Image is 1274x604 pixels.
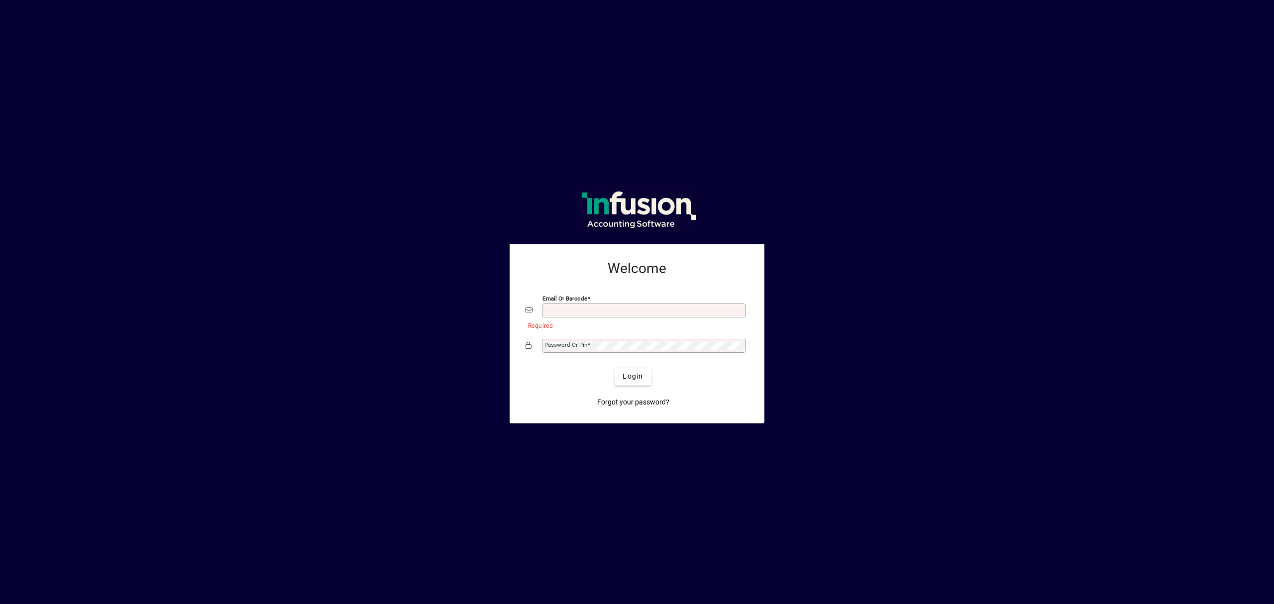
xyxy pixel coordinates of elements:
[544,341,587,348] mat-label: Password or Pin
[528,320,741,330] mat-error: Required
[597,397,669,407] span: Forgot your password?
[526,260,748,277] h2: Welcome
[542,295,587,302] mat-label: Email or Barcode
[623,371,643,382] span: Login
[593,394,673,411] a: Forgot your password?
[615,368,651,386] button: Login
